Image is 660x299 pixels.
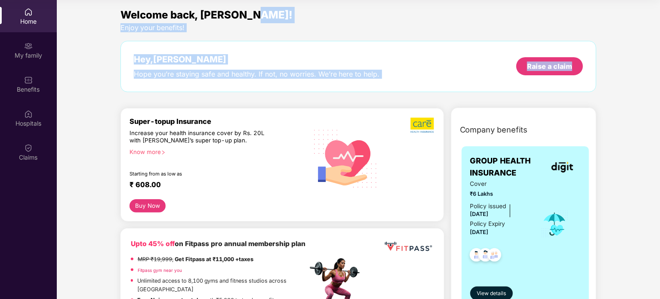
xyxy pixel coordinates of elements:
[466,246,487,267] img: svg+xml;base64,PHN2ZyB4bWxucz0iaHR0cDovL3d3dy53My5vcmcvMjAwMC9zdmciIHdpZHRoPSI0OC45NDMiIGhlaWdodD...
[470,219,506,228] div: Policy Expiry
[541,210,569,238] img: icon
[470,155,544,179] span: GROUP HEALTH INSURANCE
[137,277,308,294] p: Unlimited access to 8,100 gyms and fitness studios across [GEOGRAPHIC_DATA]
[24,8,33,16] img: svg+xml;base64,PHN2ZyBpZD0iSG9tZSIgeG1sbnM9Imh0dHA6Ly93d3cudzMub3JnLzIwMDAvc3ZnIiB3aWR0aD0iMjAiIG...
[130,148,302,154] div: Know more
[470,190,529,198] span: ₹6 Lakhs
[130,117,308,126] div: Super-topup Insurance
[120,9,293,21] span: Welcome back, [PERSON_NAME]!
[475,246,496,267] img: svg+xml;base64,PHN2ZyB4bWxucz0iaHR0cDovL3d3dy53My5vcmcvMjAwMC9zdmciIHdpZHRoPSI0OC45NDMiIGhlaWdodD...
[130,129,271,145] div: Increase your health insurance cover by Rs. 20L with [PERSON_NAME]’s super top-up plan.
[410,117,435,133] img: b5dec4f62d2307b9de63beb79f102df3.png
[161,150,166,155] span: right
[527,62,572,71] div: Raise a claim
[24,144,33,152] img: svg+xml;base64,PHN2ZyBpZD0iQ2xhaW0iIHhtbG5zPSJodHRwOi8vd3d3LnczLm9yZy8yMDAwL3N2ZyIgd2lkdGg9IjIwIi...
[130,199,166,213] button: Buy Now
[308,119,384,197] img: svg+xml;base64,PHN2ZyB4bWxucz0iaHR0cDovL3d3dy53My5vcmcvMjAwMC9zdmciIHhtbG5zOnhsaW5rPSJodHRwOi8vd3...
[460,124,528,136] span: Company benefits
[484,246,505,267] img: svg+xml;base64,PHN2ZyB4bWxucz0iaHR0cDovL3d3dy53My5vcmcvMjAwMC9zdmciIHdpZHRoPSI0OC45NDMiIGhlaWdodD...
[24,42,33,50] img: svg+xml;base64,PHN2ZyB3aWR0aD0iMjAiIGhlaWdodD0iMjAiIHZpZXdCb3g9IjAgMCAyMCAyMCIgZmlsbD0ibm9uZSIgeG...
[470,211,489,217] span: [DATE]
[131,240,175,248] b: Upto 45% off
[470,179,529,188] span: Cover
[138,256,173,262] del: MRP ₹19,999,
[134,70,380,79] div: Hope you’re staying safe and healthy. If not, no worries. We’re here to help.
[131,240,305,248] b: on Fitpass pro annual membership plan
[383,239,433,255] img: fppp.png
[552,162,573,173] img: insurerLogo
[24,110,33,118] img: svg+xml;base64,PHN2ZyBpZD0iSG9zcGl0YWxzIiB4bWxucz0iaHR0cDovL3d3dy53My5vcmcvMjAwMC9zdmciIHdpZHRoPS...
[24,76,33,84] img: svg+xml;base64,PHN2ZyBpZD0iQmVuZWZpdHMiIHhtbG5zPSJodHRwOi8vd3d3LnczLm9yZy8yMDAwL3N2ZyIgd2lkdGg9Ij...
[120,23,597,32] div: Enjoy your benefits!
[470,229,489,235] span: [DATE]
[175,256,253,262] strong: Get Fitpass at ₹11,000 +taxes
[134,54,380,65] div: Hey, [PERSON_NAME]
[138,268,182,273] a: Fitpass gym near you
[470,202,506,211] div: Policy issued
[130,171,271,177] div: Starting from as low as
[130,180,299,191] div: ₹ 608.00
[477,290,506,298] span: View details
